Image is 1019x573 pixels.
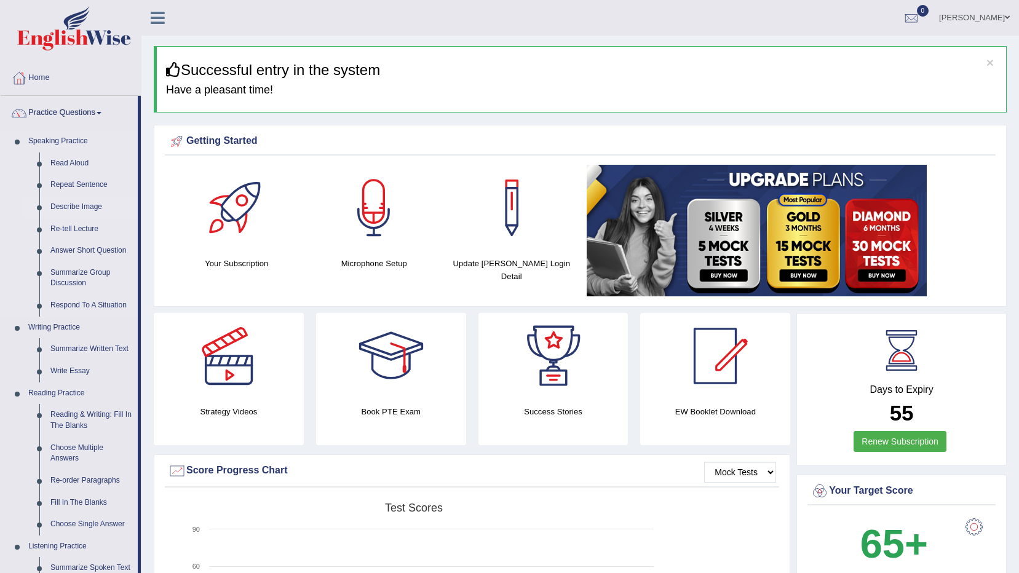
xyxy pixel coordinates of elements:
text: 90 [192,526,200,533]
h4: EW Booklet Download [640,405,790,418]
a: Reading Practice [23,382,138,405]
a: Summarize Written Text [45,338,138,360]
span: 0 [917,5,929,17]
h4: Update [PERSON_NAME] Login Detail [449,257,574,283]
a: Repeat Sentence [45,174,138,196]
h4: Success Stories [478,405,628,418]
h4: Book PTE Exam [316,405,466,418]
b: 55 [890,401,914,425]
a: Choose Single Answer [45,513,138,535]
b: 65+ [860,521,928,566]
a: Renew Subscription [854,431,946,452]
h4: Strategy Videos [154,405,304,418]
a: Answer Short Question [45,240,138,262]
h4: Your Subscription [174,257,299,270]
a: Describe Image [45,196,138,218]
h4: Microphone Setup [312,257,437,270]
a: Write Essay [45,360,138,382]
a: Choose Multiple Answers [45,437,138,470]
a: Speaking Practice [23,130,138,152]
a: Read Aloud [45,152,138,175]
img: small5.jpg [587,165,927,296]
div: Getting Started [168,132,993,151]
a: Reading & Writing: Fill In The Blanks [45,404,138,437]
text: 60 [192,563,200,570]
a: Home [1,61,141,92]
a: Writing Practice [23,317,138,339]
h4: Have a pleasant time! [166,84,997,97]
a: Re-tell Lecture [45,218,138,240]
a: Summarize Group Discussion [45,262,138,294]
h4: Days to Expiry [811,384,993,395]
a: Listening Practice [23,535,138,558]
a: Respond To A Situation [45,294,138,317]
div: Score Progress Chart [168,462,776,480]
tspan: Test scores [385,502,443,514]
a: Practice Questions [1,96,138,127]
a: Fill In The Blanks [45,492,138,514]
a: Re-order Paragraphs [45,470,138,492]
button: × [986,56,994,69]
div: Your Target Score [811,482,993,500]
h3: Successful entry in the system [166,62,997,78]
